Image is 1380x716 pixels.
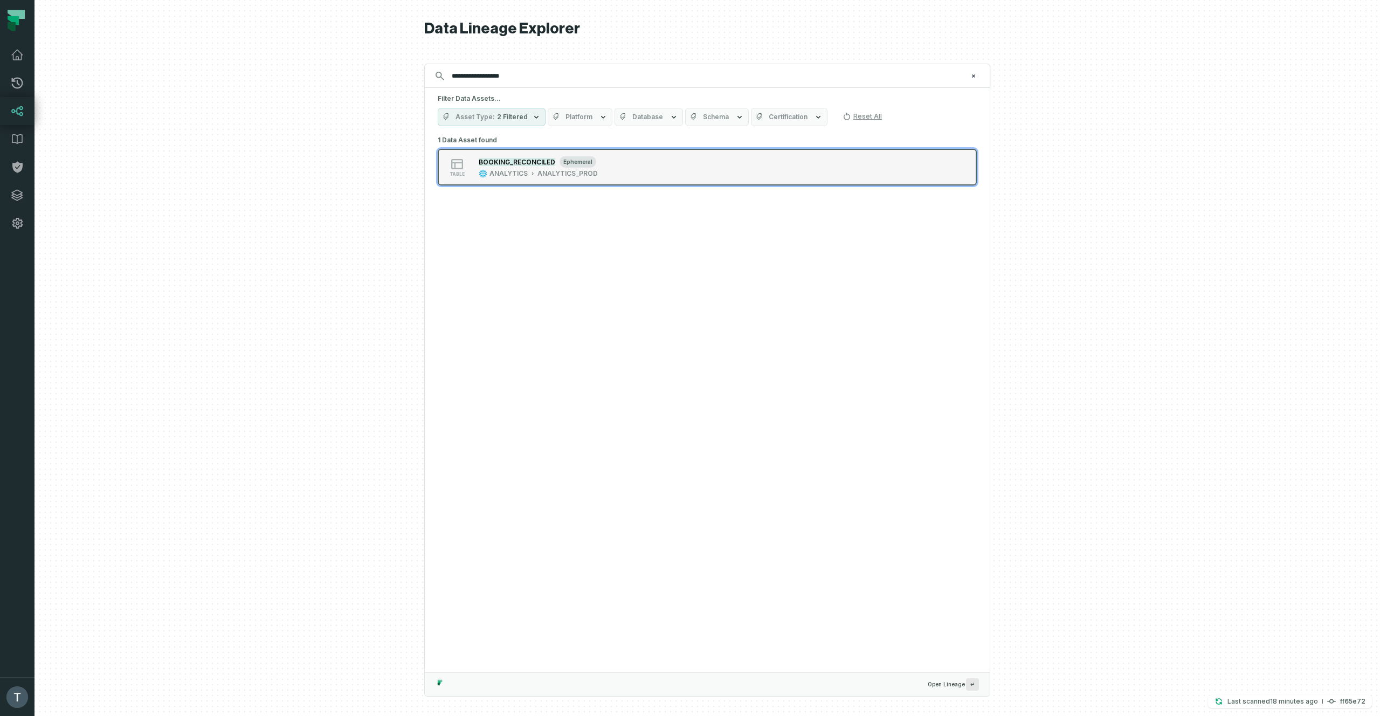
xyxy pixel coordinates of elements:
[497,113,528,121] span: 2 Filtered
[424,19,990,38] h1: Data Lineage Explorer
[703,113,729,121] span: Schema
[6,686,28,708] img: avatar of Taher Hekmatfar
[560,156,596,168] span: ephemeral
[769,113,808,121] span: Certification
[438,94,977,103] h5: Filter Data Assets...
[1208,695,1372,708] button: Last scanned[DATE] 11:29:28ff65e72
[928,678,979,691] span: Open Lineage
[966,678,979,691] span: Press ↵ to add a new Data Asset to the graph
[968,71,979,81] button: Clear search query
[456,113,495,121] span: Asset Type
[565,113,592,121] span: Platform
[438,108,546,126] button: Asset Type2 Filtered
[438,149,977,185] button: tableephemeralANALYTICSANALYTICS_PROD
[450,171,465,177] span: table
[615,108,683,126] button: Database
[632,113,663,121] span: Database
[751,108,827,126] button: Certification
[1340,698,1365,705] h4: ff65e72
[1270,697,1318,705] relative-time: Sep 12, 2025, 11:29 AM GMT+2
[425,133,990,672] div: Suggestions
[489,169,528,178] div: ANALYTICS
[1227,696,1318,707] p: Last scanned
[438,133,977,199] div: 1 Data Asset found
[685,108,749,126] button: Schema
[537,169,598,178] div: ANALYTICS_PROD
[479,158,555,166] mark: BOOKING_RECONCILED
[838,108,886,125] button: Reset All
[548,108,612,126] button: Platform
